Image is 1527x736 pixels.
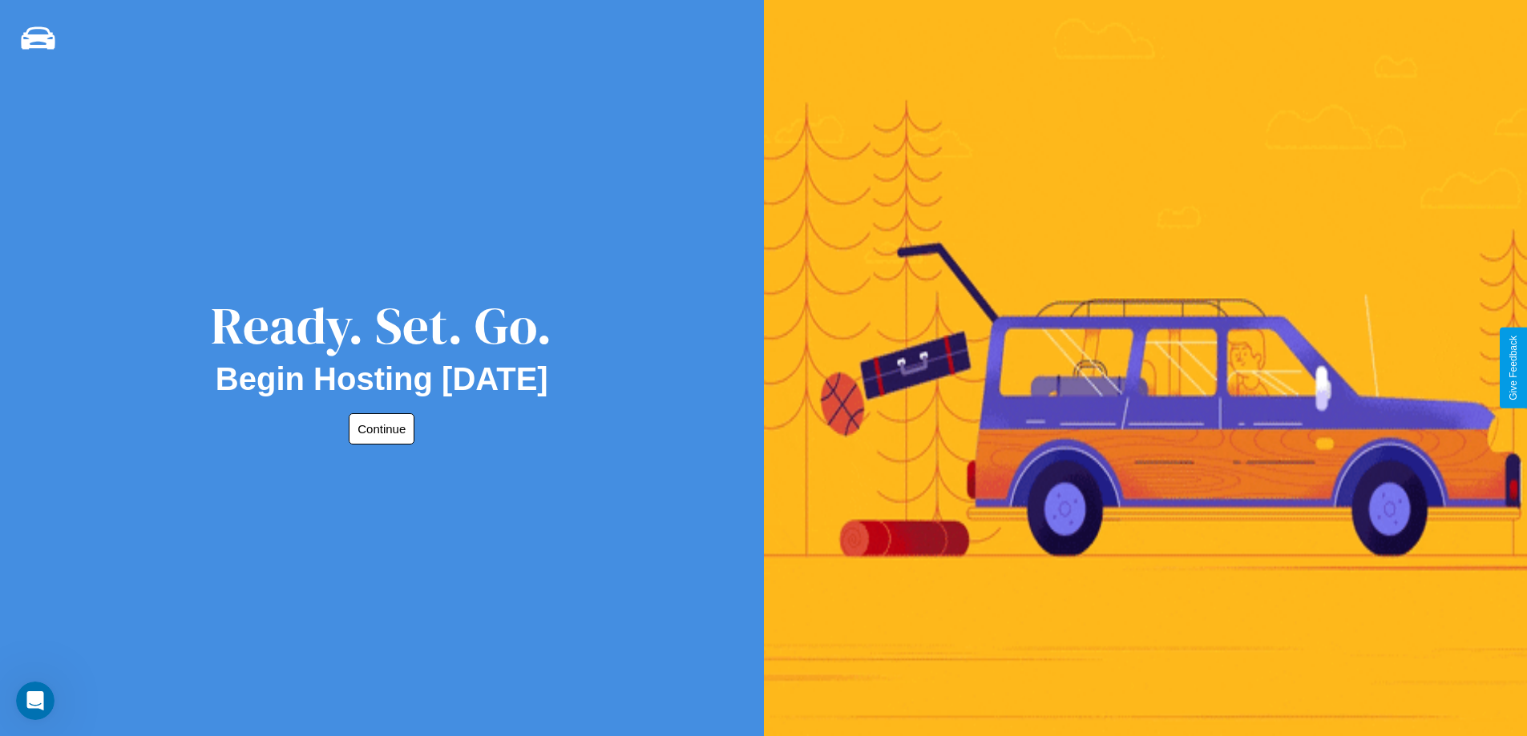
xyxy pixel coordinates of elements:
[16,682,55,720] iframe: Intercom live chat
[211,290,552,361] div: Ready. Set. Go.
[349,413,414,444] button: Continue
[1508,336,1519,400] div: Give Feedback
[216,361,548,397] h2: Begin Hosting [DATE]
